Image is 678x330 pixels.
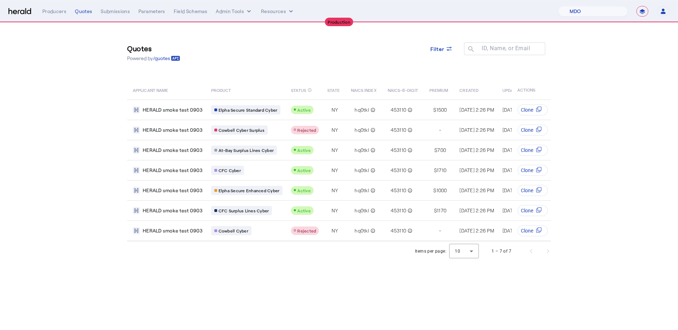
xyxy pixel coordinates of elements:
[143,126,203,134] span: HERALD smoke test 0903
[133,86,168,93] span: APPLICANT NAME
[42,8,66,15] div: Producers
[297,168,311,173] span: Active
[459,86,478,93] span: CREATED
[332,147,338,154] span: NY
[297,148,311,153] span: Active
[406,207,412,214] mat-icon: info_outline
[219,127,264,133] span: Cowbell Cyber Surplus
[434,167,437,174] span: $
[482,45,530,52] mat-label: ID, Name, or Email
[355,227,369,234] span: hq0tkl
[369,207,375,214] mat-icon: info_outline
[391,106,406,113] span: 453110
[297,128,316,132] span: Rejected
[143,106,203,113] span: HERALD smoke test 0903
[459,127,494,133] span: [DATE] 2:26 PM
[391,207,406,214] span: 453110
[517,185,548,196] button: Clone
[174,8,208,15] div: Field Schemas
[434,147,437,154] span: $
[297,208,311,213] span: Active
[429,86,448,93] span: PREMIUM
[517,145,548,156] button: Clone
[521,207,533,214] span: Clone
[502,207,537,213] span: [DATE] 2:27 PM
[355,187,369,194] span: hq0tkl
[127,43,180,53] h3: Quotes
[369,106,375,113] mat-icon: info_outline
[439,227,441,234] span: -
[369,126,375,134] mat-icon: info_outline
[369,167,375,174] mat-icon: info_outline
[391,126,406,134] span: 453110
[502,86,521,93] span: UPDATED
[521,187,533,194] span: Clone
[459,167,494,173] span: [DATE] 2:26 PM
[459,207,494,213] span: [DATE] 2:26 PM
[332,106,338,113] span: NY
[459,107,494,113] span: [DATE] 2:26 PM
[391,147,406,154] span: 453110
[502,147,537,153] span: [DATE] 2:30 PM
[138,8,165,15] div: Parameters
[219,228,248,234] span: Cowbell Cyber
[406,227,412,234] mat-icon: info_outline
[433,106,436,113] span: $
[369,147,375,154] mat-icon: info_outline
[75,8,92,15] div: Quotes
[308,86,312,94] mat-icon: info_outline
[332,187,338,194] span: NY
[437,167,446,174] span: 1710
[521,126,533,134] span: Clone
[297,107,311,112] span: Active
[502,228,537,234] span: [DATE] 2:27 PM
[101,8,130,15] div: Submissions
[211,86,231,93] span: PRODUCT
[464,45,476,54] mat-icon: search
[521,167,533,174] span: Clone
[517,225,548,236] button: Clone
[406,106,412,113] mat-icon: info_outline
[355,126,369,134] span: hq0tkl
[436,187,447,194] span: 1000
[297,188,311,193] span: Active
[406,187,412,194] mat-icon: info_outline
[261,8,295,15] button: Resources dropdown menu
[355,147,369,154] span: hq0tkl
[502,107,537,113] span: [DATE] 2:27 PM
[406,147,412,154] mat-icon: info_outline
[391,187,406,194] span: 453110
[143,207,203,214] span: HERALD smoke test 0903
[332,126,338,134] span: NY
[459,147,494,153] span: [DATE] 2:26 PM
[459,228,494,234] span: [DATE] 2:26 PM
[439,126,441,134] span: -
[430,45,445,53] span: Filter
[436,106,447,113] span: 1500
[437,147,446,154] span: 700
[369,227,375,234] mat-icon: info_outline
[502,167,537,173] span: [DATE] 2:27 PM
[517,124,548,136] button: Clone
[388,86,418,93] span: NAICS-6-DIGIT
[437,207,446,214] span: 1170
[425,42,459,55] button: Filter
[219,147,274,153] span: At-Bay Surplus Lines Cyber
[8,8,31,15] img: Herald Logo
[355,207,369,214] span: hq0tkl
[406,126,412,134] mat-icon: info_outline
[502,127,537,133] span: [DATE] 2:26 PM
[291,86,306,93] span: STATUS
[459,187,494,193] span: [DATE] 2:26 PM
[502,187,537,193] span: [DATE] 2:27 PM
[517,104,548,116] button: Clone
[355,167,369,174] span: hq0tkl
[143,167,203,174] span: HERALD smoke test 0903
[327,86,339,93] span: STATE
[355,106,369,113] span: hq0tkl
[512,80,551,100] th: ACTIONS
[517,205,548,216] button: Clone
[127,80,638,241] table: Table view of all quotes submitted by your platform
[415,248,446,255] div: Items per page:
[521,147,533,154] span: Clone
